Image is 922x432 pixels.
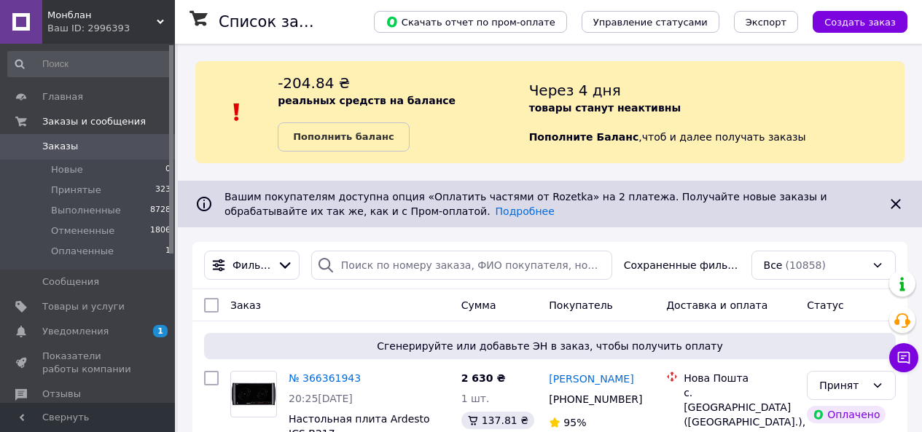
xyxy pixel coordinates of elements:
span: Создать заказ [824,17,896,28]
button: Создать заказ [813,11,907,33]
span: 20:25[DATE] [289,393,353,404]
b: товары станут неактивны [529,102,681,114]
input: Поиск [7,51,172,77]
span: Принятые [51,184,101,197]
span: Оплаченные [51,245,114,258]
span: Заказы [42,140,78,153]
span: -204.84 ₴ [278,74,350,92]
span: 323 [155,184,171,197]
span: Уведомления [42,325,109,338]
div: , чтоб и далее получать заказы [529,73,905,152]
span: Управление статусами [593,17,708,28]
span: (10858) [785,259,825,271]
img: Фото товару [231,380,276,409]
span: Сообщения [42,275,99,288]
a: [PERSON_NAME] [549,372,633,386]
span: Экспорт [746,17,786,28]
span: Товары и услуги [42,300,125,313]
span: 2 630 ₴ [461,372,506,384]
button: Экспорт [734,11,798,33]
button: Скачать отчет по пром-оплате [374,11,567,33]
div: 137.81 ₴ [461,412,534,429]
span: Доставка и оплата [666,299,767,311]
button: Управление статусами [582,11,719,33]
span: Статус [807,299,844,311]
span: Скачать отчет по пром-оплате [386,15,555,28]
div: [PHONE_NUMBER] [546,389,643,409]
h1: Список заказов [219,13,344,31]
span: 8728 [150,204,171,217]
span: 1 [153,325,168,337]
span: Через 4 дня [529,82,621,99]
a: Пополнить баланс [278,122,409,152]
span: Показатели работы компании [42,350,135,376]
a: Фото товару [230,371,277,417]
span: Заказ [230,299,261,311]
b: Пополнить баланс [293,131,394,142]
span: Монблан [47,9,157,22]
span: Покупатель [549,299,613,311]
span: Вашим покупателям доступна опция «Оплатить частями от Rozetka» на 2 платежа. Получайте новые зака... [224,191,827,217]
a: № 366361943 [289,372,361,384]
button: Чат с покупателем [889,343,918,372]
span: Отмененные [51,224,114,237]
span: Сумма [461,299,496,311]
img: :exclamation: [226,101,248,123]
span: 0 [165,163,171,176]
span: Сохраненные фильтры: [624,258,740,272]
span: 1 [165,245,171,258]
div: Ваш ID: 2996393 [47,22,175,35]
span: Главная [42,90,83,103]
span: 1806 [150,224,171,237]
span: Новые [51,163,83,176]
span: Выполненные [51,204,121,217]
div: Оплачено [807,406,886,423]
div: Нова Пошта [684,371,795,385]
span: Отзывы [42,388,81,401]
span: Заказы и сообщения [42,115,146,128]
b: Пополните Баланс [529,131,639,143]
div: Принят [819,377,866,393]
span: Сгенерируйте или добавьте ЭН в заказ, чтобы получить оплату [210,339,890,353]
span: 1 шт. [461,393,490,404]
input: Поиск по номеру заказа, ФИО покупателя, номеру телефона, Email, номеру накладной [311,251,612,280]
span: Фильтры [233,258,271,272]
a: Подробнее [496,205,555,217]
span: Все [764,258,783,272]
b: реальных средств на балансе [278,95,456,106]
a: Создать заказ [798,15,907,27]
span: 95% [563,417,586,428]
